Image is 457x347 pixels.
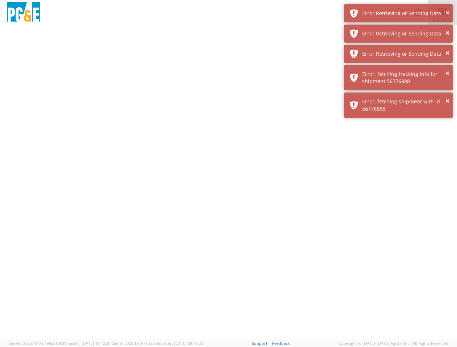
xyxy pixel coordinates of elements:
span: master, [DATE] 11:12:30 [66,340,110,346]
a: Support [252,340,267,346]
button: × [445,48,449,59]
div: Error Retrieving or Sending Data [362,50,447,57]
span: Copyright © [DATE]-[DATE] Agistix Inc., All Rights Reserved [338,340,448,346]
span: Client: 2025.18.0-71d3358 [111,340,203,346]
span: master, [DATE] 09:46:25 [159,340,203,346]
div: Error Retrieving or Sending Data [362,10,447,17]
div: Error Retrieving or Sending Data [362,30,447,37]
span: Server: 2025.18.0-d1e9a510831 [9,340,110,346]
button: × [445,28,449,38]
div: Error, fetching tracking info for shipment 56776888 [362,70,447,85]
div: Error, fetching shipment with id 56776888 [362,98,447,112]
button: × [445,8,449,18]
button: × [445,96,449,106]
button: × [445,68,449,79]
img: pge-logo-06675f144f4cfa6a6814.png [5,2,42,23]
a: Feedback [272,340,290,346]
